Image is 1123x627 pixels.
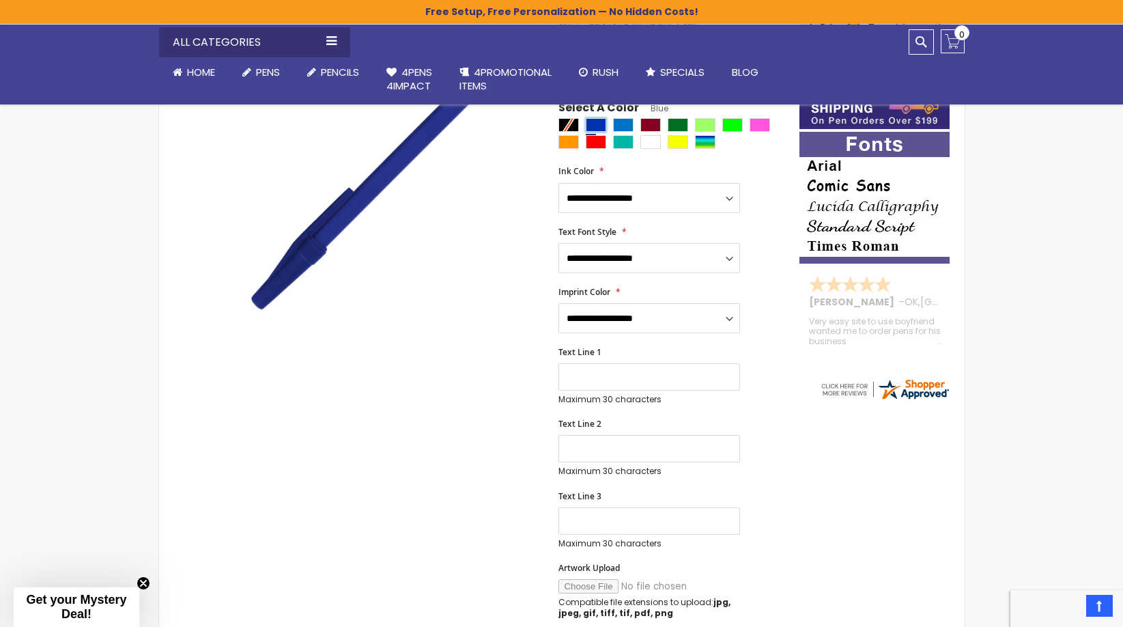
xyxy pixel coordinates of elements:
[668,135,688,149] div: Yellow
[558,165,594,177] span: Ink Color
[586,135,606,149] div: Red
[959,28,965,41] span: 0
[558,100,639,119] span: Select A Color
[640,118,661,132] div: Burgundy
[386,65,432,93] span: 4Pens 4impact
[660,65,705,79] span: Specials
[809,317,941,346] div: Very easy site to use boyfriend wanted me to order pens for his business
[905,295,918,309] span: OK
[558,562,620,574] span: Artwork Upload
[558,394,740,405] p: Maximum 30 characters
[799,80,950,129] img: Free shipping on orders over $199
[159,57,229,87] a: Home
[558,418,601,430] span: Text Line 2
[558,538,740,549] p: Maximum 30 characters
[722,118,743,132] div: Lime Green
[819,377,950,402] img: 4pens.com widget logo
[558,490,601,502] span: Text Line 3
[640,135,661,149] div: White
[558,135,579,149] div: Orange
[718,57,772,87] a: Blog
[732,65,758,79] span: Blog
[558,596,730,619] strong: jpg, jpeg, gif, tiff, tif, pdf, png
[695,135,715,149] div: Assorted
[558,597,740,619] p: Compatible file extensions to upload:
[819,393,950,404] a: 4pens.com certificate URL
[639,102,668,114] span: Blue
[294,57,373,87] a: Pencils
[809,295,899,309] span: [PERSON_NAME]
[695,118,715,132] div: Green Light
[632,57,718,87] a: Specials
[593,65,619,79] span: Rush
[187,65,215,79] span: Home
[228,17,540,329] img: belfast-b-dk-blue_1_1_1.jpg
[668,118,688,132] div: Green
[14,587,139,627] div: Get your Mystery Deal!Close teaser
[229,57,294,87] a: Pens
[256,65,280,79] span: Pens
[159,27,350,57] div: All Categories
[373,57,446,102] a: 4Pens4impact
[586,118,606,132] div: Blue
[321,65,359,79] span: Pencils
[941,29,965,53] a: 0
[799,132,950,264] img: font-personalization-examples
[920,295,1021,309] span: [GEOGRAPHIC_DATA]
[565,57,632,87] a: Rush
[558,346,601,358] span: Text Line 1
[750,118,770,132] div: Pink
[26,593,126,621] span: Get your Mystery Deal!
[1010,590,1123,627] iframe: Google Customer Reviews
[137,576,150,590] button: Close teaser
[459,65,552,93] span: 4PROMOTIONAL ITEMS
[558,466,740,477] p: Maximum 30 characters
[899,295,1021,309] span: - ,
[558,286,610,298] span: Imprint Color
[558,226,616,238] span: Text Font Style
[446,57,565,102] a: 4PROMOTIONALITEMS
[613,118,634,132] div: Blue Light
[613,135,634,149] div: Teal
